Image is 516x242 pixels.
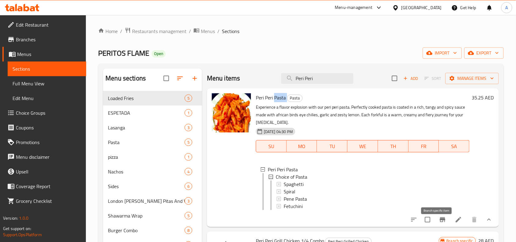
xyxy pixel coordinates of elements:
span: Coupons [16,124,81,131]
a: Edit Restaurant [2,17,86,32]
div: items [185,95,192,102]
div: items [185,139,192,146]
span: TH [381,142,406,151]
button: show more [482,212,496,227]
span: Get support on: [3,225,31,233]
div: items [185,109,192,117]
button: delete [467,212,482,227]
span: Restaurants management [132,28,186,35]
span: Open [152,51,166,56]
a: Menus [2,47,86,61]
span: Choice of Pasta [276,173,307,181]
span: Promotions [16,139,81,146]
span: Pasta [287,95,302,102]
span: Nachos [108,168,185,175]
span: 1 [185,154,192,160]
a: Choice Groups [2,106,86,120]
div: items [185,227,192,234]
p: Experience a flavor explosion with our peri peri pasta. Perfectly cooked pasta is coated in a ric... [256,103,470,126]
div: Shawarma Wrap5 [103,208,202,223]
span: pizza [108,153,185,161]
span: MO [289,142,315,151]
input: search [281,73,353,84]
div: Nachos4 [103,164,202,179]
div: items [185,183,192,190]
span: Spaghetti [284,181,304,188]
span: Add [403,75,419,82]
h2: Menu items [207,74,240,83]
div: items [185,153,192,161]
span: Grocery Checklist [16,197,81,205]
div: items [185,168,192,175]
span: Full Menu View [13,80,81,87]
span: Sections [222,28,239,35]
a: Home [98,28,118,35]
div: Pasta5 [103,135,202,150]
span: 5 [185,213,192,219]
li: / [189,28,191,35]
span: Fetuchini [284,203,303,210]
div: Shawarma Wrap [108,212,185,219]
a: Promotions [2,135,86,150]
a: Menus [193,27,215,35]
span: 4 [185,169,192,175]
span: Choice Groups [16,109,81,117]
span: SA [441,142,467,151]
li: / [217,28,219,35]
button: SU [256,140,287,152]
h2: Menu sections [105,74,146,83]
span: 3 [185,125,192,131]
li: / [120,28,122,35]
span: 3 [185,198,192,204]
button: export [464,47,504,59]
span: Loaded Fries [108,95,185,102]
div: Lasanga3 [103,120,202,135]
span: Peri Peri Pasta [256,93,286,102]
span: Select to update [421,213,434,226]
span: Edit Menu [13,95,81,102]
div: Loaded Fries5 [103,91,202,106]
a: Support.OpsPlatform [3,231,42,239]
span: Sides [108,183,185,190]
span: Spiral [284,188,295,195]
span: ESPETADA [108,109,185,117]
span: 6 [185,184,192,189]
a: Edit Menu [8,91,86,106]
span: 1.0.0 [19,214,28,222]
span: Peri Peri Pasta [268,166,298,173]
span: Menus [17,50,81,58]
button: TU [317,140,348,152]
div: London [PERSON_NAME] Pitas And Wraps3 [103,194,202,208]
div: Pasta [108,139,185,146]
div: items [185,124,192,131]
span: import [428,49,457,57]
span: Burger Combo [108,227,185,234]
div: items [185,212,192,219]
a: Edit menu item [455,216,462,223]
a: Restaurants management [125,27,186,35]
button: FR [409,140,439,152]
div: London Doner Pitas And Wraps [108,197,185,205]
span: Menus [201,28,215,35]
span: Version: [3,214,18,222]
div: Burger Combo8 [103,223,202,238]
a: Menu disclaimer [2,150,86,164]
div: Open [152,50,166,58]
span: WE [350,142,376,151]
button: sort-choices [407,212,421,227]
span: Edit Restaurant [16,21,81,28]
a: Full Menu View [8,76,86,91]
div: pizza1 [103,150,202,164]
img: Peri Peri Pasta [212,93,251,132]
span: TU [319,142,345,151]
span: export [469,49,499,57]
a: Coverage Report [2,179,86,194]
span: Branches [16,36,81,43]
button: Add [401,74,421,83]
div: items [185,197,192,205]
